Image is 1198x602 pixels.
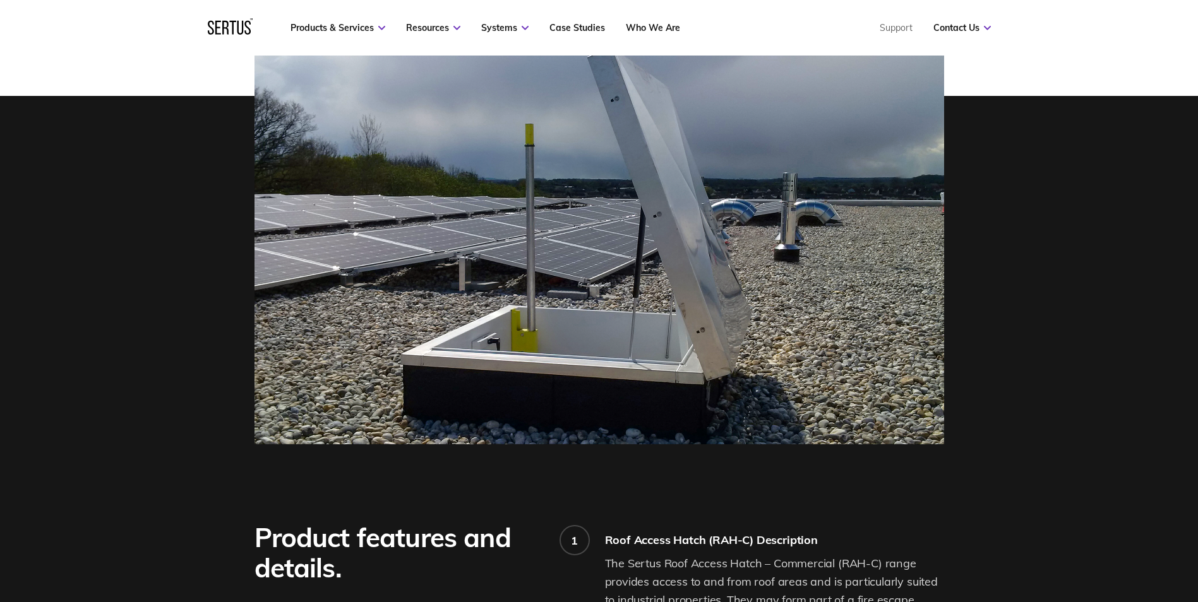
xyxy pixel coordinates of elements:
div: Roof Access Hatch (RAH-C) Description [605,533,944,547]
a: Who We Are [626,22,680,33]
div: Product features and details. [255,522,542,583]
a: Support [880,22,913,33]
a: Systems [481,22,529,33]
a: Products & Services [291,22,385,33]
div: 1 [571,533,578,548]
a: Case Studies [549,22,605,33]
a: Contact Us [933,22,991,33]
a: Resources [406,22,460,33]
iframe: Chat Widget [971,456,1198,602]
